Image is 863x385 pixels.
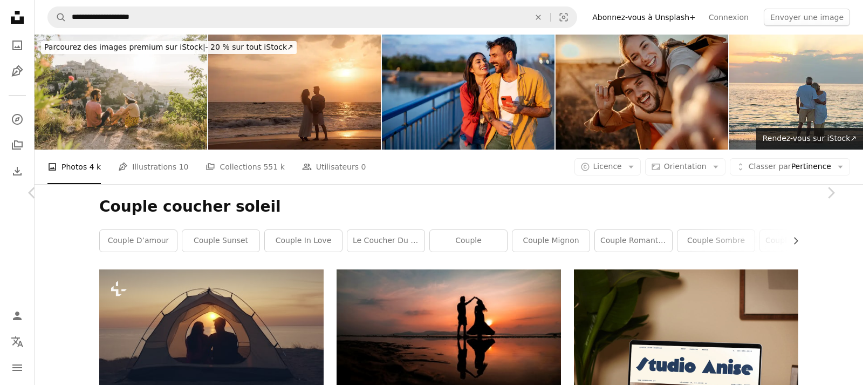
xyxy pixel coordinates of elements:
[586,9,702,26] a: Abonnez-vous à Unsplash+
[786,230,798,252] button: faire défiler la liste vers la droite
[6,35,28,56] a: Photos
[361,161,366,173] span: 0
[6,134,28,156] a: Collections
[595,230,672,252] a: couple romantique
[6,109,28,130] a: Explorer
[347,230,424,252] a: le coucher du soleil
[179,161,189,173] span: 10
[430,230,507,252] a: couple
[593,162,622,171] span: Licence
[556,35,728,150] img: Selfie
[35,35,303,60] a: Parcourez des images premium sur iStock|- 20 % sur tout iStock↗
[645,158,725,175] button: Orientation
[206,150,284,184] a: Collections 551 k
[35,35,207,150] img: Femme et homme en regardant la vue panoramique du village de Gordes en Provence
[512,230,590,252] a: Couple mignon
[677,230,755,252] a: couple sombre
[764,9,850,26] button: Envoyer une image
[763,134,857,143] span: Rendez-vous sur iStock ↗
[208,35,381,150] img: Silhouettes charmant couple amoureux profitant de lune de miel été sur la plage de sable tropical...
[47,6,577,28] form: Rechercher des visuels sur tout le site
[99,328,324,337] a: L’homme et la femme assis dans la tente de camping près de la mer
[6,331,28,353] button: Langue
[664,162,707,171] span: Orientation
[41,41,297,54] div: - 20 % sur tout iStock ↗
[756,128,863,150] a: Rendez-vous sur iStock↗
[337,332,561,342] a: silhouette d’homme et de femme s’embrassant sur la plage pendant le coucher du soleil
[798,141,863,245] a: Suivant
[118,150,188,184] a: Illustrations 10
[302,150,366,184] a: Utilisateurs 0
[263,161,284,173] span: 551 k
[551,7,577,28] button: Recherche de visuels
[382,35,554,150] img: Couple rieur sur un pont avec un téléphone au coucher du soleil.
[44,43,206,51] span: Parcourez des images premium sur iStock |
[760,230,837,252] a: couple de dessin animé
[100,230,177,252] a: couple d’amour
[6,60,28,82] a: Illustrations
[574,158,641,175] button: Licence
[6,305,28,327] a: Connexion / S’inscrire
[526,7,550,28] button: Effacer
[99,197,798,217] h1: Couple coucher soleil
[730,158,850,175] button: Classer parPertinence
[6,357,28,379] button: Menu
[265,230,342,252] a: couple in love
[48,7,66,28] button: Rechercher sur Unsplash
[702,9,755,26] a: Connexion
[182,230,259,252] a: couple sunset
[749,161,831,172] span: Pertinence
[749,162,791,171] span: Classer par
